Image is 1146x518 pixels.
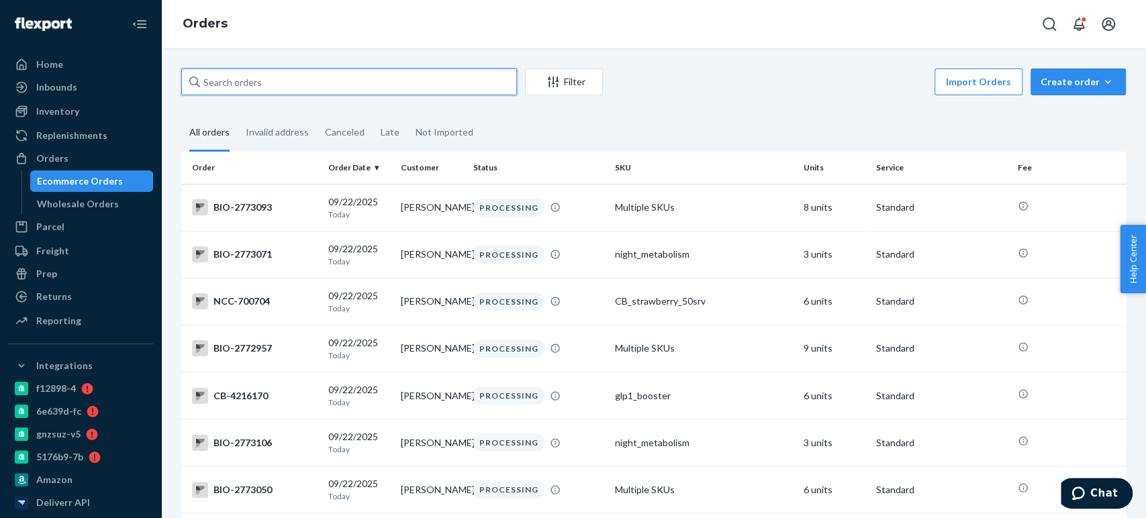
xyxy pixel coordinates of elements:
[8,101,153,122] a: Inventory
[935,68,1022,95] button: Import Orders
[8,355,153,376] button: Integrations
[8,310,153,331] a: Reporting
[36,267,57,280] div: Prep
[328,397,390,408] p: Today
[798,372,871,419] td: 6 units
[8,423,153,445] a: gnzsuz-v5
[36,105,79,118] div: Inventory
[395,419,468,466] td: [PERSON_NAME]
[328,430,390,455] div: 09/22/2025
[183,16,228,31] a: Orders
[8,240,153,262] a: Freight
[323,152,395,184] th: Order Date
[172,5,238,44] ol: breadcrumbs
[876,342,1007,355] p: Standard
[798,419,871,466] td: 3 units
[8,263,153,284] a: Prep
[798,466,871,513] td: 6 units
[36,152,68,165] div: Orders
[328,256,390,267] p: Today
[328,383,390,408] div: 09/22/2025
[37,174,123,188] div: Ecommerce Orders
[8,446,153,468] a: 5176b9-7b
[876,248,1007,261] p: Standard
[328,195,390,220] div: 09/22/2025
[8,148,153,169] a: Orders
[36,473,73,486] div: Amazon
[473,340,544,358] div: PROCESSING
[401,162,463,173] div: Customer
[36,359,93,372] div: Integrations
[8,54,153,75] a: Home
[8,378,153,399] a: f12898-4
[15,17,72,31] img: Flexport logo
[473,246,544,264] div: PROCESSING
[328,289,390,314] div: 09/22/2025
[468,152,610,184] th: Status
[36,290,72,303] div: Returns
[416,115,473,150] div: Not Imported
[473,433,544,452] div: PROCESSING
[189,115,230,152] div: All orders
[36,220,64,234] div: Parcel
[192,293,318,309] div: NCC-700704
[192,340,318,356] div: BIO-2772957
[8,286,153,307] a: Returns
[1012,152,1126,184] th: Fee
[181,68,517,95] input: Search orders
[473,199,544,217] div: PROCESSING
[876,295,1007,308] p: Standard
[328,477,390,502] div: 09/22/2025
[381,115,399,150] div: Late
[328,350,390,361] p: Today
[36,314,81,327] div: Reporting
[36,81,77,94] div: Inbounds
[395,184,468,231] td: [PERSON_NAME]
[395,372,468,419] td: [PERSON_NAME]
[876,436,1007,450] p: Standard
[36,58,63,71] div: Home
[473,386,544,405] div: PROCESSING
[30,170,154,192] a: Ecommerce Orders
[192,199,318,215] div: BIO-2773093
[328,209,390,220] p: Today
[192,482,318,498] div: BIO-2773050
[615,295,793,308] div: CB_strawberry_50srv
[798,278,871,325] td: 6 units
[876,201,1007,214] p: Standard
[615,248,793,261] div: night_metabolism
[36,496,90,509] div: Deliverr API
[8,216,153,238] a: Parcel
[8,125,153,146] a: Replenishments
[615,436,793,450] div: night_metabolism
[473,293,544,311] div: PROCESSING
[36,427,81,441] div: gnzsuz-v5
[610,184,798,231] td: Multiple SKUs
[37,197,119,211] div: Wholesale Orders
[525,68,603,95] button: Filter
[615,389,793,403] div: glp1_booster
[1031,68,1126,95] button: Create order
[181,152,323,184] th: Order
[246,115,309,150] div: Invalid address
[1065,11,1092,38] button: Open notifications
[395,278,468,325] td: [PERSON_NAME]
[473,480,544,499] div: PROCESSING
[8,492,153,513] a: Deliverr API
[8,76,153,98] a: Inbounds
[325,115,365,150] div: Canceled
[395,231,468,278] td: [PERSON_NAME]
[192,246,318,262] div: BIO-2773071
[36,129,107,142] div: Replenishments
[8,401,153,422] a: 6e639d-fc
[798,152,871,184] th: Units
[1041,75,1116,89] div: Create order
[36,405,81,418] div: 6e639d-fc
[192,388,318,404] div: CB-4216170
[36,382,76,395] div: f12898-4
[798,325,871,372] td: 9 units
[871,152,1012,184] th: Service
[328,242,390,267] div: 09/22/2025
[395,466,468,513] td: [PERSON_NAME]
